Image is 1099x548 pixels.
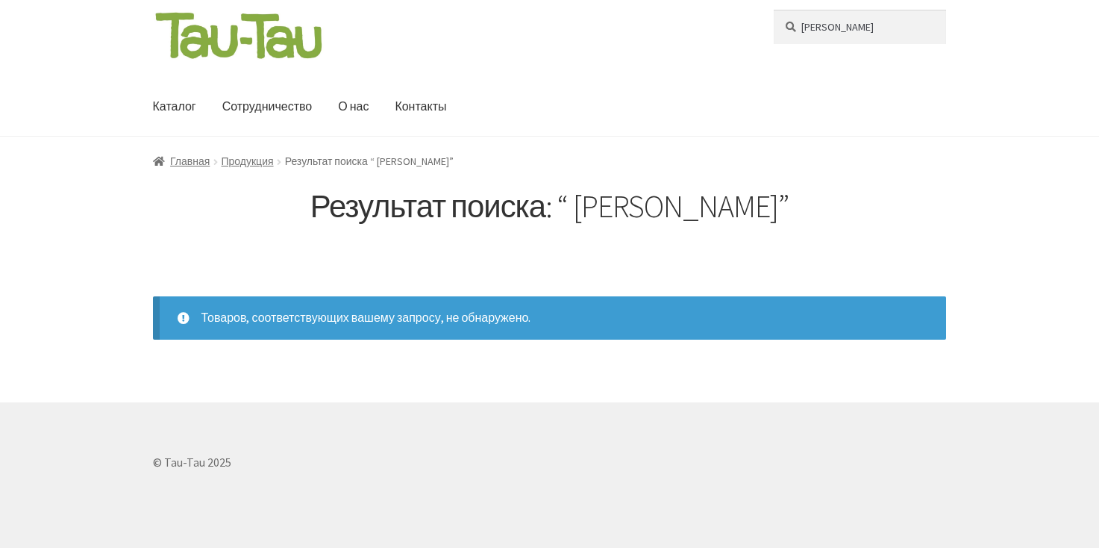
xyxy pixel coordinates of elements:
[774,10,946,44] input: Поиск по товарам…
[222,155,274,168] a: Продукция
[141,78,208,136] a: Каталог
[153,153,947,170] nav: Результат поиска “ [PERSON_NAME]”
[153,187,947,225] h1: Результат поиска: “ [PERSON_NAME]”
[153,155,210,168] a: Главная
[153,296,947,340] p: Товаров, соответствующих вашему запросу, не обнаружено.
[210,78,325,136] a: Сотрудничество
[153,422,947,504] div: © Tau-Tau 2025
[153,78,739,136] nav: Основное меню
[383,78,458,136] a: Контакты
[153,10,325,61] img: Tau-Tau
[326,78,381,136] a: О нас
[274,153,285,170] span: /
[210,153,221,170] span: /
